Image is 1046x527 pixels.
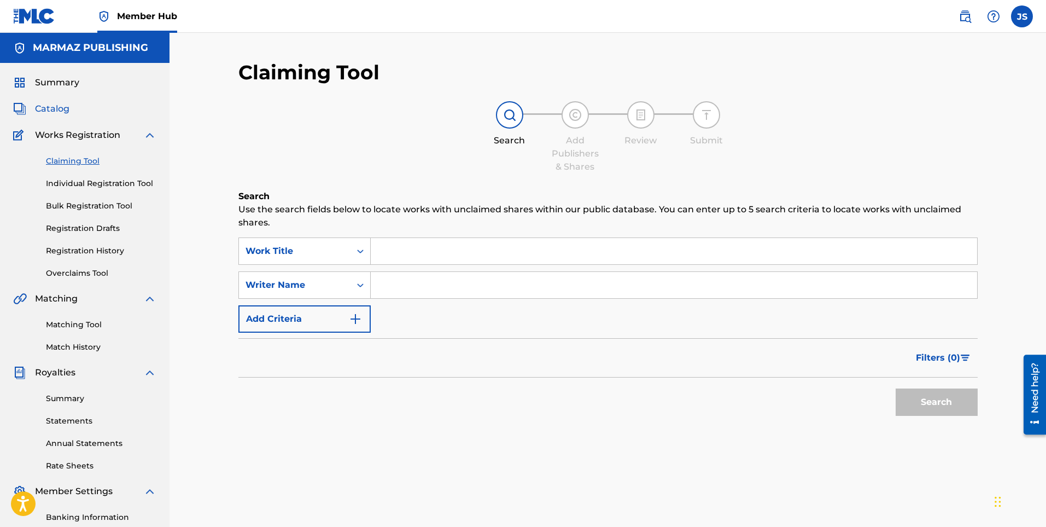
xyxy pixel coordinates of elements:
[46,319,156,331] a: Matching Tool
[46,415,156,427] a: Statements
[995,485,1001,518] div: Arrastrar
[238,238,978,421] form: Search Form
[13,102,26,115] img: Catalog
[959,10,972,23] img: search
[35,292,78,305] span: Matching
[33,42,148,54] h5: MARMAZ PUBLISHING
[35,102,69,115] span: Catalog
[349,312,362,326] img: 9d2ae6d4665cec9f34b9.svg
[46,200,156,212] a: Bulk Registration Tool
[13,76,79,89] a: SummarySummary
[46,393,156,404] a: Summary
[46,341,156,353] a: Match History
[238,190,978,203] h6: Search
[983,5,1004,27] div: Help
[1015,351,1046,439] iframe: Resource Center
[117,10,177,22] span: Member Hub
[700,108,713,121] img: step indicator icon for Submit
[1011,5,1033,27] div: User Menu
[482,134,537,147] div: Search
[13,102,69,115] a: CatalogCatalog
[35,129,120,142] span: Works Registration
[46,268,156,279] a: Overclaims Tool
[46,438,156,449] a: Annual Statements
[46,512,156,523] a: Banking Information
[35,76,79,89] span: Summary
[613,134,668,147] div: Review
[35,485,113,498] span: Member Settings
[238,203,978,229] p: Use the search fields below to locate works with unclaimed shares within our public database. You...
[634,108,647,121] img: step indicator icon for Review
[35,366,75,379] span: Royalties
[143,485,156,498] img: expand
[238,60,379,85] h2: Claiming Tool
[46,245,156,257] a: Registration History
[46,178,156,189] a: Individual Registration Tool
[991,474,1046,527] iframe: Chat Widget
[991,474,1046,527] div: Widget de chat
[46,155,156,167] a: Claiming Tool
[97,10,110,23] img: Top Rightsholder
[961,355,970,361] img: filter
[13,129,27,142] img: Works Registration
[503,108,516,121] img: step indicator icon for Search
[13,485,26,498] img: Member Settings
[46,460,156,472] a: Rate Sheets
[987,10,1000,23] img: help
[246,279,344,292] div: Writer Name
[246,245,344,258] div: Work Title
[13,292,27,305] img: Matching
[13,42,26,55] img: Accounts
[143,129,156,142] img: expand
[13,366,26,379] img: Royalties
[13,8,55,24] img: MLC Logo
[238,305,371,333] button: Add Criteria
[13,76,26,89] img: Summary
[916,351,960,364] span: Filters ( 0 )
[143,292,156,305] img: expand
[46,223,156,234] a: Registration Drafts
[909,344,978,372] button: Filters (0)
[548,134,603,173] div: Add Publishers & Shares
[143,366,156,379] img: expand
[954,5,976,27] a: Public Search
[569,108,582,121] img: step indicator icon for Add Publishers & Shares
[679,134,734,147] div: Submit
